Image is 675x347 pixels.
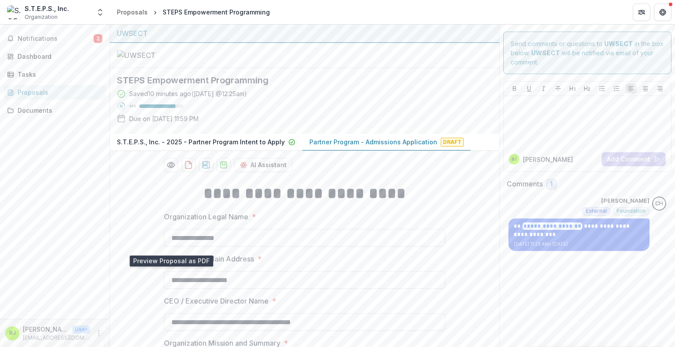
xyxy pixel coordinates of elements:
button: Heading 1 [567,83,578,94]
button: Align Right [655,83,665,94]
button: Preview 028907cd-5f9f-45e6-b61f-60ee4e40812d-1.pdf [164,158,178,172]
span: 2 [94,34,102,43]
a: Documents [4,103,106,118]
button: Get Help [654,4,671,21]
strong: UWSECT [604,40,633,47]
button: Align Left [626,83,636,94]
span: Foundation [617,208,646,214]
span: Organization [25,13,58,21]
p: [EMAIL_ADDRESS][DOMAIN_NAME] [23,334,90,342]
nav: breadcrumb [113,6,273,18]
button: Ordered List [611,83,622,94]
button: Bold [509,83,520,94]
div: UWSECT [117,28,492,39]
button: Align Center [640,83,651,94]
p: User [72,326,90,333]
strong: UWSECT [531,49,560,57]
p: Partner Program - Admissions Application [309,137,437,147]
a: Proposals [4,85,106,100]
button: download-proposal [181,158,196,172]
span: Notifications [18,35,94,43]
p: [DATE] 11:23 AM • [DATE] [514,241,644,247]
div: Send comments or questions to in the box below. will be notified via email of your comment. [503,32,671,74]
p: Organization Legal Name [164,211,248,222]
button: Partners [633,4,650,21]
p: [PERSON_NAME] [523,155,573,164]
span: 1 [550,181,553,188]
button: Open entity switcher [94,4,106,21]
div: Saved 10 minutes ago ( [DATE] @ 12:25am ) [129,89,247,98]
button: Italicize [538,83,549,94]
div: Beatrice Jennette [9,330,16,336]
button: Heading 2 [582,83,592,94]
button: More [94,328,104,339]
a: Dashboard [4,49,106,64]
p: CEO / Executive Director Name [164,296,269,306]
p: Organization Main Address [164,254,254,264]
p: [PERSON_NAME] [601,197,650,205]
span: External [586,208,607,214]
div: Dashboard [18,52,99,61]
img: UWSECT [117,50,205,61]
p: Due on [DATE] 11:59 PM [129,114,199,123]
div: Documents [18,106,99,115]
div: STEPS Empowerment Programming [163,7,270,17]
p: S.T.E.P.S., Inc. - 2025 - Partner Program Intent to Apply [117,137,285,147]
button: Underline [524,83,534,94]
a: Tasks [4,67,106,82]
p: [PERSON_NAME] [23,325,69,334]
div: S.T.E.P.S., Inc. [25,4,69,13]
button: Notifications2 [4,32,106,46]
div: Beatrice Jennette [512,157,517,161]
button: download-proposal [217,158,231,172]
button: Add Comment [602,152,666,166]
div: Tasks [18,70,99,79]
button: Strike [553,83,563,94]
p: 82 % [129,103,136,109]
span: Draft [441,138,464,147]
div: Proposals [117,7,148,17]
a: Proposals [113,6,151,18]
div: Carli Herz [655,201,663,207]
img: S.T.E.P.S., Inc. [7,5,21,19]
button: download-proposal [199,158,213,172]
h2: STEPS Empowerment Programming [117,75,478,86]
h2: Comments [507,180,543,188]
div: Proposals [18,88,99,97]
button: AI Assistant [234,158,292,172]
button: Bullet List [597,83,607,94]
